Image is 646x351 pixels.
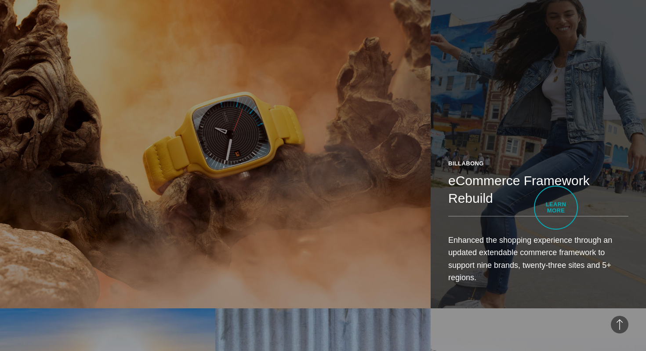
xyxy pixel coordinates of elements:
button: Back to Top [611,316,628,333]
p: Enhanced the shopping experience through an updated extendable commerce framework to support nine... [448,234,628,284]
div: Billabong [448,159,628,168]
h2: eCommerce Framework Rebuild [448,172,628,207]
